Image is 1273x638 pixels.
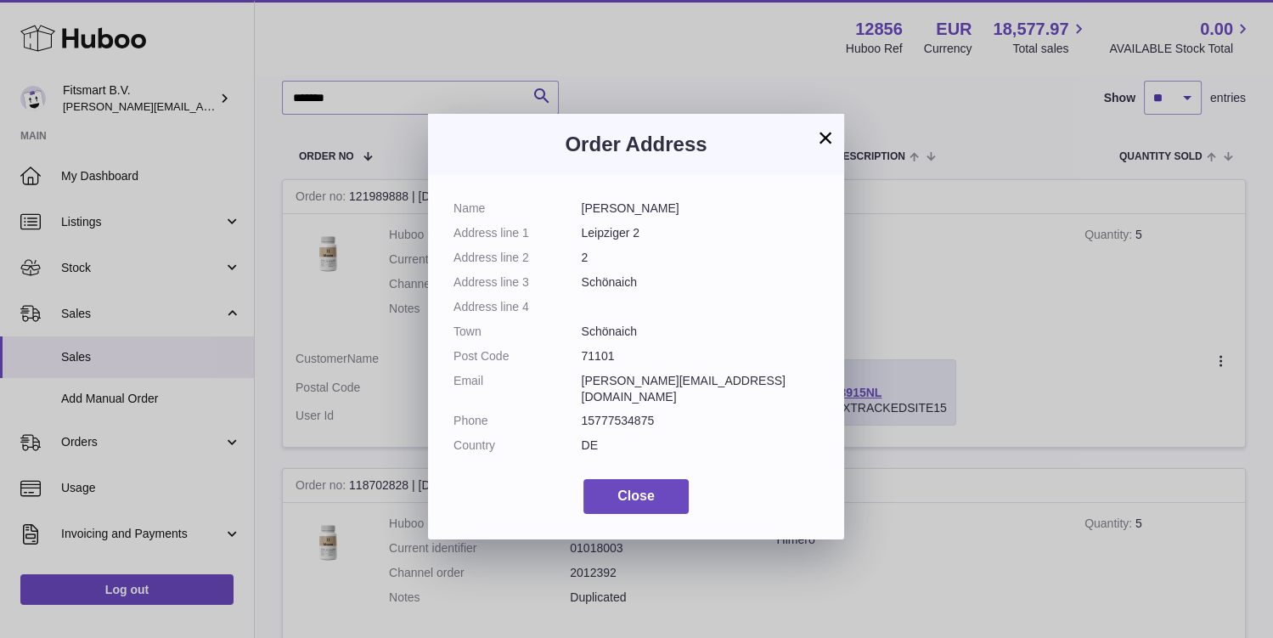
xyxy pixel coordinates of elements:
dd: Schönaich [582,274,820,291]
dd: DE [582,438,820,454]
dd: 15777534875 [582,413,820,429]
dd: Schönaich [582,324,820,340]
dt: Town [453,324,582,340]
dt: Address line 4 [453,299,582,315]
dt: Post Code [453,348,582,364]
button: × [815,127,836,148]
dt: Name [453,200,582,217]
span: Close [617,488,655,503]
dd: Leipziger 2 [582,225,820,241]
dt: Address line 1 [453,225,582,241]
dt: Country [453,438,582,454]
button: Close [583,479,689,514]
dd: 71101 [582,348,820,364]
dt: Email [453,373,582,405]
dt: Address line 2 [453,250,582,266]
dd: [PERSON_NAME] [582,200,820,217]
dt: Address line 3 [453,274,582,291]
dt: Phone [453,413,582,429]
dd: [PERSON_NAME][EMAIL_ADDRESS][DOMAIN_NAME] [582,373,820,405]
dd: 2 [582,250,820,266]
h3: Order Address [453,131,819,158]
